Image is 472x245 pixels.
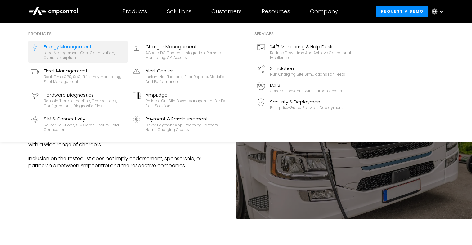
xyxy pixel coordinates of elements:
a: LCFSGenerate revenue with carbon credits [254,79,354,96]
div: Reduce downtime and achieve operational excellence [270,50,351,60]
a: Energy ManagementLoad management, cost optimization, oversubscription [28,41,128,63]
div: Services [254,30,354,37]
a: Request a demo [376,6,428,17]
div: AmpEdge [146,92,227,98]
a: Fleet ManagementReal-time GPS, SoC, efficiency monitoring, fleet management [28,65,128,87]
span: Phone number [91,25,120,31]
div: Company [310,8,338,15]
div: AC and DC chargers integration, remote monitoring, API access [146,50,227,60]
a: SimulationRun charging site simulations for fleets [254,63,354,79]
div: 24/7 Monitoring & Help Desk [270,43,351,50]
div: Driver Payment App, Roaming Partners, Home Charging Credits [146,123,227,132]
div: Payment & Reimbursement [146,116,227,122]
div: Router Solutions, SIM Cards, Secure Data Connection [44,123,125,132]
div: Security & Deployment [270,98,343,105]
div: Hardware Diagnostics [44,92,125,98]
div: Customers [211,8,242,15]
div: Products [28,30,229,37]
div: Products [122,8,147,15]
div: Fleet Management [44,68,125,74]
div: Solutions [167,8,191,15]
div: Alert Center [146,68,227,74]
a: 24/7 Monitoring & Help DeskReduce downtime and achieve operational excellence [254,41,354,63]
a: Security & DeploymentEnterprise-grade software deployment [254,96,354,113]
a: AmpEdgeReliable On-site Power Management for EV Fleet Solutions [130,89,229,111]
div: Resources [262,8,290,15]
div: Remote troubleshooting, charger logs, configurations, diagnostic files [44,98,125,108]
div: Generate revenue with carbon credits [270,89,342,94]
div: Simulation [270,65,345,72]
div: SIM & Connectivity [44,116,125,122]
div: Reliable On-site Power Management for EV Fleet Solutions [146,98,227,108]
div: LCFS [270,82,342,89]
div: Load management, cost optimization, oversubscription [44,50,125,60]
div: Enterprise-grade software deployment [270,105,343,110]
a: Charger ManagementAC and DC chargers integration, remote monitoring, API access [130,41,229,63]
div: Instant notifications, error reports, statistics and performance [146,74,227,84]
div: Run charging site simulations for fleets [270,72,345,77]
div: Energy Management [44,43,125,50]
a: Hardware DiagnosticsRemote troubleshooting, charger logs, configurations, diagnostic files [28,89,128,111]
div: Charger Management [146,43,227,50]
div: Real-time GPS, SoC, efficiency monitoring, fleet management [44,74,125,84]
a: Payment & ReimbursementDriver Payment App, Roaming Partners, Home Charging Credits [130,113,229,135]
a: Alert CenterInstant notifications, error reports, statistics and performance [130,65,229,87]
a: SIM & ConnectivityRouter Solutions, SIM Cards, Secure Data Connection [28,113,128,135]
